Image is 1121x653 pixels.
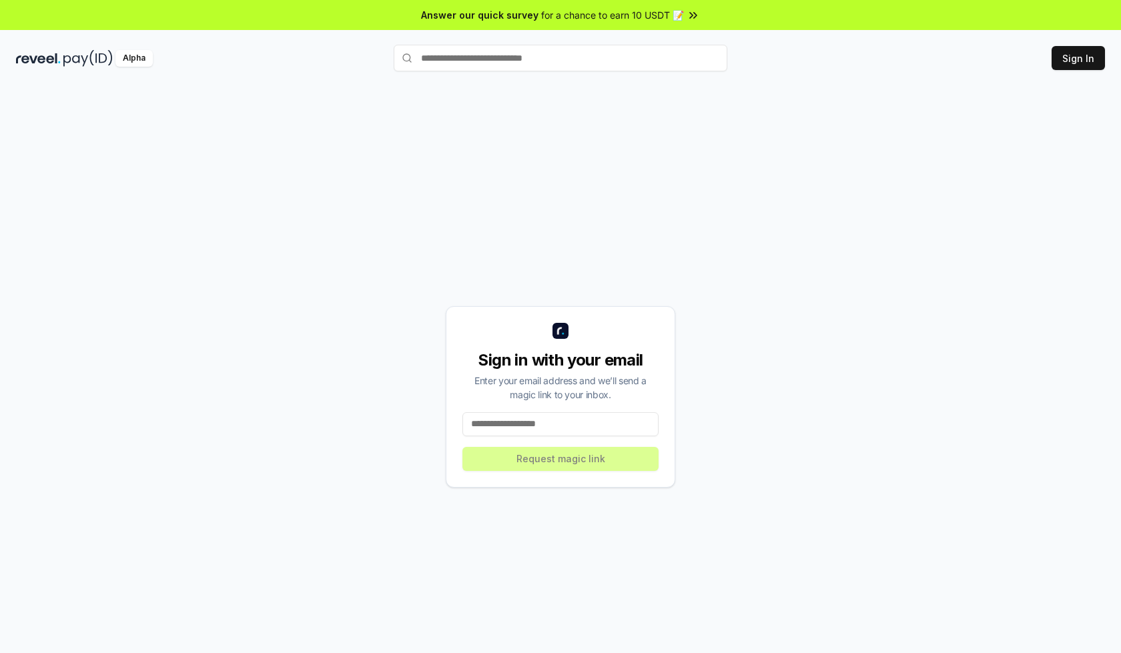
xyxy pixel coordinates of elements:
[115,50,153,67] div: Alpha
[462,374,659,402] div: Enter your email address and we’ll send a magic link to your inbox.
[1052,46,1105,70] button: Sign In
[16,50,61,67] img: reveel_dark
[63,50,113,67] img: pay_id
[421,8,538,22] span: Answer our quick survey
[552,323,569,339] img: logo_small
[462,350,659,371] div: Sign in with your email
[541,8,684,22] span: for a chance to earn 10 USDT 📝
